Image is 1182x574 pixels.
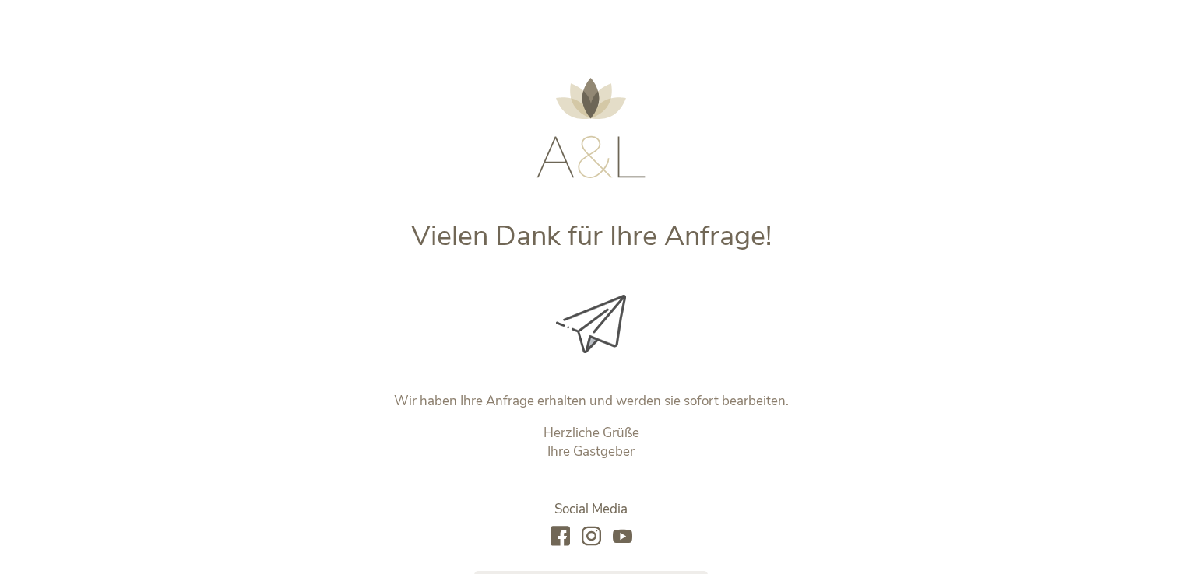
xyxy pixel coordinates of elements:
[266,424,916,461] p: Herzliche Grüße Ihre Gastgeber
[554,500,628,518] span: Social Media
[411,217,772,255] span: Vielen Dank für Ihre Anfrage!
[536,78,646,178] img: AMONTI & LUNARIS Wellnessresort
[266,392,916,411] p: Wir haben Ihre Anfrage erhalten und werden sie sofort bearbeiten.
[582,527,601,548] a: instagram
[551,527,570,548] a: facebook
[556,295,626,353] img: Vielen Dank für Ihre Anfrage!
[613,527,632,548] a: youtube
